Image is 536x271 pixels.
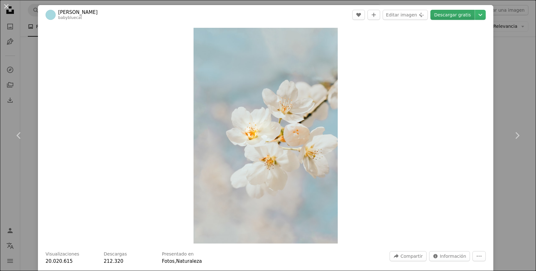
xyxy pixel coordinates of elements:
[46,258,73,264] span: 20.020.615
[429,251,470,261] button: Estadísticas sobre esta imagen
[367,10,380,20] button: Añade a la colección
[390,251,426,261] button: Compartir esta imagen
[498,105,536,166] a: Siguiente
[472,251,486,261] button: Más acciones
[383,10,428,20] button: Editar imagen
[104,258,123,264] span: 212.320
[58,15,82,20] a: babybluecat
[46,251,79,257] h3: Visualizaciones
[104,251,127,257] h3: Descargas
[58,9,98,15] a: [PERSON_NAME]
[352,10,365,20] button: Me gusta
[175,258,176,264] span: ,
[194,28,337,244] button: Ampliar en esta imagen
[475,10,486,20] button: Elegir el tamaño de descarga
[430,10,475,20] a: Descargar gratis
[194,28,337,244] img: Flor de cerezo blanco en fotografía de primer plano
[176,258,202,264] a: Naturaleza
[162,258,175,264] a: Fotos
[440,251,466,261] span: Información
[162,251,194,257] h3: Presentado en
[400,251,422,261] span: Compartir
[46,10,56,20] img: Ve al perfil de Jei Lee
